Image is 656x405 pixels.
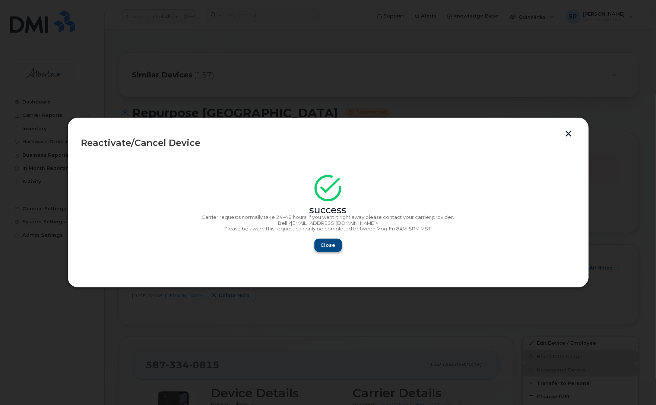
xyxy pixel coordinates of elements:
div: success [81,207,575,213]
button: Close [314,239,342,252]
div: Reactivate/Cancel Device [81,138,575,147]
span: Close [321,242,336,249]
p: Bell <[EMAIL_ADDRESS][DOMAIN_NAME]> [81,220,575,226]
p: Carrier requests normally take 24–48 hours, if you want it right away please contact your carrier... [81,214,575,220]
p: Please be aware this request can only be completed between Mon-Fri 8AM-5PM MST. [81,226,575,232]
